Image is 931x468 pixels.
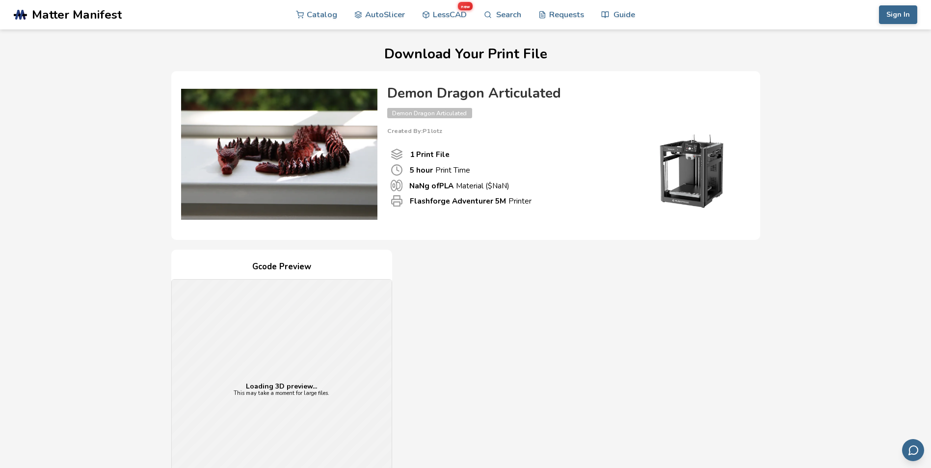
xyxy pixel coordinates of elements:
span: Number Of Print files [391,148,403,160]
p: Material ($ NaN ) [409,181,509,191]
b: 1 Print File [410,149,450,159]
h4: Demon Dragon Articulated [387,86,741,101]
img: Product [181,81,377,228]
b: Flashforge Adventurer 5M [410,196,506,206]
p: Created By: P1lotz [387,128,741,134]
p: Loading 3D preview... [234,383,329,390]
span: new [458,2,473,11]
h1: Download Your Print File [19,47,912,62]
p: Print Time [410,165,470,175]
img: Printer [642,134,741,208]
span: Print Time [391,164,403,176]
span: Material Used [391,180,402,191]
h4: Gcode Preview [171,260,392,275]
b: 5 hour [410,165,433,175]
button: Sign In [879,5,917,24]
p: Printer [410,196,532,206]
span: Printer [391,195,403,207]
span: Demon Dragon Articulated [387,108,472,118]
p: This may take a moment for large files. [234,390,329,397]
b: NaN g of PLA [409,181,453,191]
button: Send feedback via email [902,439,924,461]
span: Matter Manifest [32,8,122,22]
